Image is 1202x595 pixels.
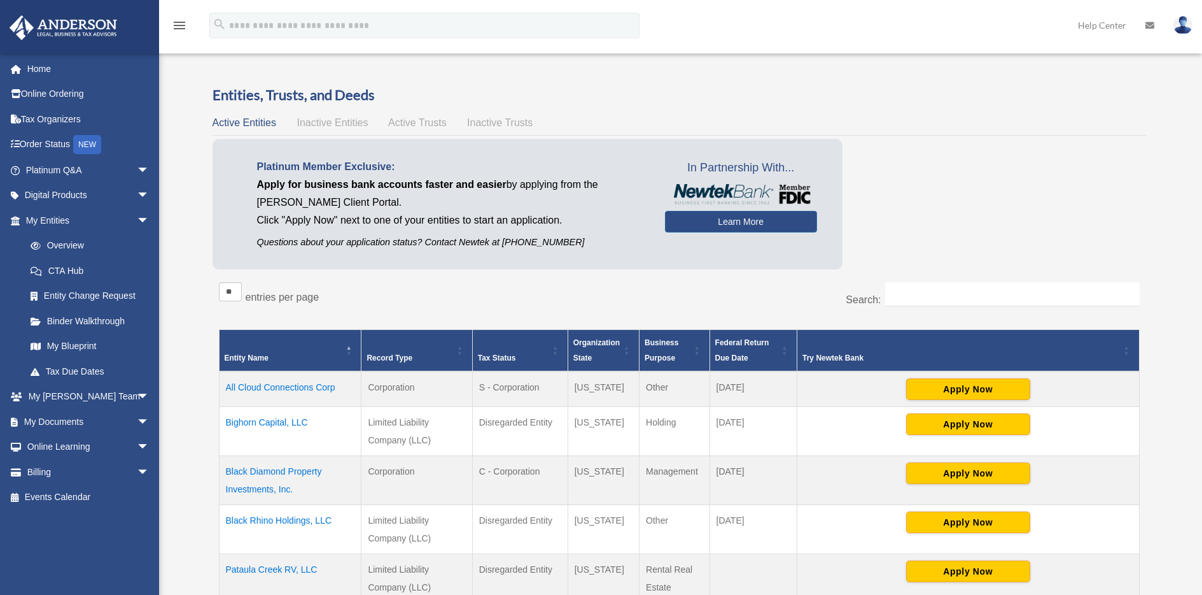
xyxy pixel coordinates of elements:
[137,409,162,435] span: arrow_drop_down
[906,413,1030,435] button: Apply Now
[9,409,169,434] a: My Documentsarrow_drop_down
[671,184,811,204] img: NewtekBankLogoSM.png
[257,234,646,250] p: Questions about your application status? Contact Newtek at [PHONE_NUMBER]
[257,211,646,229] p: Click "Apply Now" next to one of your entities to start an application.
[73,135,101,154] div: NEW
[709,505,797,554] td: [DATE]
[709,329,797,371] th: Federal Return Due Date: Activate to sort
[846,294,881,305] label: Search:
[257,158,646,176] p: Platinum Member Exclusive:
[472,406,568,455] td: Disregarded Entity
[568,329,639,371] th: Organization State: Activate to sort
[639,371,709,407] td: Other
[715,338,769,362] span: Federal Return Due Date
[1173,16,1192,34] img: User Pic
[219,371,361,407] td: All Cloud Connections Corp
[9,384,169,410] a: My [PERSON_NAME] Teamarrow_drop_down
[573,338,620,362] span: Organization State
[9,434,169,460] a: Online Learningarrow_drop_down
[18,258,162,283] a: CTA Hub
[639,505,709,554] td: Other
[213,17,227,31] i: search
[219,505,361,554] td: Black Rhino Holdings, LLC
[137,434,162,461] span: arrow_drop_down
[568,371,639,407] td: [US_STATE]
[257,179,507,190] span: Apply for business bank accounts faster and easier
[906,561,1030,582] button: Apply Now
[137,459,162,485] span: arrow_drop_down
[361,371,472,407] td: Corporation
[709,371,797,407] td: [DATE]
[802,350,1119,366] div: Try Newtek Bank
[9,459,169,485] a: Billingarrow_drop_down
[639,455,709,505] td: Management
[467,117,533,128] span: Inactive Trusts
[219,329,361,371] th: Entity Name: Activate to invert sorting
[18,308,162,334] a: Binder Walkthrough
[9,183,169,208] a: Digital Productsarrow_drop_down
[472,371,568,407] td: S - Corporation
[9,106,169,132] a: Tax Organizers
[9,485,169,510] a: Events Calendar
[6,15,121,40] img: Anderson Advisors Platinum Portal
[639,329,709,371] th: Business Purpose: Activate to sort
[906,462,1030,484] button: Apply Now
[9,56,169,82] a: Home
[18,359,162,384] a: Tax Due Dates
[472,455,568,505] td: C - Corporation
[137,183,162,209] span: arrow_drop_down
[478,354,516,362] span: Tax Status
[906,512,1030,533] button: Apply Now
[709,455,797,505] td: [DATE]
[9,82,169,107] a: Online Ordering
[361,406,472,455] td: Limited Liability Company (LLC)
[645,338,678,362] span: Business Purpose
[246,292,319,303] label: entries per page
[137,384,162,410] span: arrow_drop_down
[9,157,169,183] a: Platinum Q&Aarrow_drop_down
[709,406,797,455] td: [DATE]
[361,329,472,371] th: Record Type: Activate to sort
[388,117,447,128] span: Active Trusts
[568,406,639,455] td: [US_STATE]
[472,505,568,554] td: Disregarded Entity
[219,455,361,505] td: Black Diamond Property Investments, Inc.
[137,157,162,183] span: arrow_drop_down
[257,176,646,211] p: by applying from the [PERSON_NAME] Client Portal.
[568,455,639,505] td: [US_STATE]
[9,132,169,158] a: Order StatusNEW
[361,455,472,505] td: Corporation
[172,22,187,33] a: menu
[18,283,162,309] a: Entity Change Request
[172,18,187,33] i: menu
[297,117,368,128] span: Inactive Entities
[18,233,156,259] a: Overview
[665,211,817,233] a: Learn More
[9,208,162,233] a: My Entitiesarrow_drop_down
[213,117,276,128] span: Active Entities
[472,329,568,371] th: Tax Status: Activate to sort
[18,334,162,359] a: My Blueprint
[219,406,361,455] td: Bighorn Capital, LLC
[665,158,817,178] span: In Partnership With...
[639,406,709,455] td: Holding
[906,378,1030,400] button: Apply Now
[568,505,639,554] td: [US_STATE]
[797,329,1139,371] th: Try Newtek Bank : Activate to sort
[225,354,269,362] span: Entity Name
[367,354,412,362] span: Record Type
[137,208,162,234] span: arrow_drop_down
[361,505,472,554] td: Limited Liability Company (LLC)
[213,85,1146,105] h3: Entities, Trusts, and Deeds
